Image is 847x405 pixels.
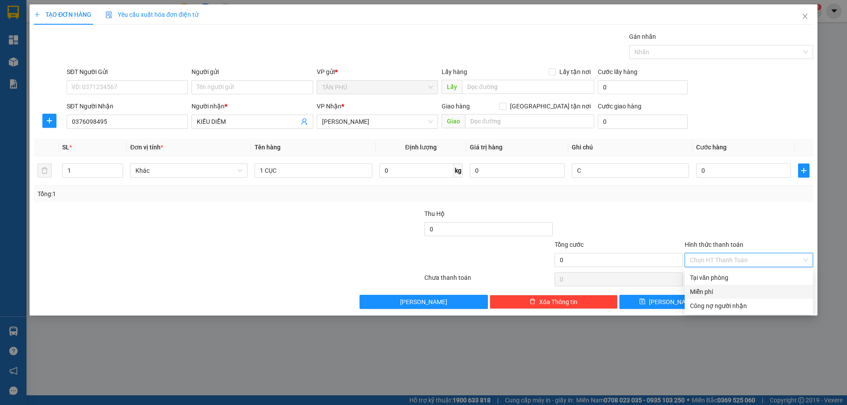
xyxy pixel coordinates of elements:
[639,298,645,305] span: save
[649,297,696,307] span: [PERSON_NAME]
[301,118,308,125] span: user-add
[685,241,743,248] label: Hình thức thanh toán
[37,189,327,199] div: Tổng: 1
[598,68,637,75] label: Cước lấy hàng
[442,114,465,128] span: Giao
[105,11,199,18] span: Yêu cầu xuất hóa đơn điện tử
[322,115,433,128] span: TAM QUAN
[400,297,447,307] span: [PERSON_NAME]
[465,114,594,128] input: Dọc đường
[619,295,715,309] button: save[PERSON_NAME]
[598,103,641,110] label: Cước giao hàng
[67,67,188,77] div: SĐT Người Gửi
[7,7,51,29] div: TÂN PHÚ
[322,81,433,94] span: TÂN PHÚ
[470,163,565,178] input: 0
[105,11,112,19] img: icon
[690,301,808,311] div: Công nợ người nhận
[7,56,128,67] div: Tên hàng: 1BAO ( : 1 )
[793,4,817,29] button: Close
[34,11,40,18] span: plus
[405,144,437,151] span: Định lượng
[572,163,689,178] input: Ghi Chú
[360,295,488,309] button: [PERSON_NAME]
[57,7,79,17] span: Nhận:
[67,101,188,111] div: SĐT Người Nhận
[798,163,810,178] button: plus
[191,67,313,77] div: Người gửi
[629,33,656,40] label: Gán nhãn
[598,80,688,94] input: Cước lấy hàng
[317,103,341,110] span: VP Nhận
[37,163,52,178] button: delete
[802,13,809,20] span: close
[255,163,372,178] input: VD: Bàn, Ghế
[529,298,536,305] span: delete
[130,144,163,151] span: Đơn vị tính
[57,27,128,38] div: ÚT THỦY
[442,80,462,94] span: Lấy
[598,115,688,129] input: Cước giao hàng
[539,297,577,307] span: Xóa Thông tin
[85,56,97,68] span: SL
[191,101,313,111] div: Người nhận
[555,241,584,248] span: Tổng cước
[255,144,281,151] span: Tên hàng
[696,144,727,151] span: Cước hàng
[490,295,618,309] button: deleteXóa Thông tin
[685,299,813,313] div: Cước gửi hàng sẽ được ghi vào công nợ của người nhận
[798,167,809,174] span: plus
[442,103,470,110] span: Giao hàng
[42,114,56,128] button: plus
[135,164,242,177] span: Khác
[43,117,56,124] span: plus
[442,68,467,75] span: Lấy hàng
[454,163,463,178] span: kg
[470,144,502,151] span: Giá trị hàng
[57,7,128,27] div: [PERSON_NAME]
[506,101,594,111] span: [GEOGRAPHIC_DATA] tận nơi
[690,273,808,282] div: Tại văn phòng
[568,139,693,156] th: Ghi chú
[690,287,808,297] div: Miễn phí
[462,80,594,94] input: Dọc đường
[556,67,594,77] span: Lấy tận nơi
[424,210,445,217] span: Thu Hộ
[7,8,21,18] span: Gửi:
[317,67,438,77] div: VP gửi
[34,11,91,18] span: TẠO ĐƠN HÀNG
[62,144,69,151] span: SL
[423,273,554,288] div: Chưa thanh toán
